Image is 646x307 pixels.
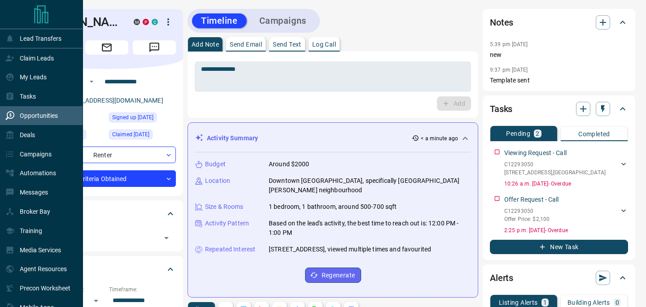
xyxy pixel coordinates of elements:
button: Regenerate [305,268,361,283]
p: Timeframe: [109,285,176,294]
div: Criteria [38,259,176,280]
p: Downtown [GEOGRAPHIC_DATA], specifically [GEOGRAPHIC_DATA][PERSON_NAME] neighbourhood [269,176,471,195]
p: Location [205,176,230,186]
div: Tags [38,203,176,225]
button: Timeline [192,13,247,28]
div: Alerts [490,267,628,289]
p: Offer Price: $2,100 [504,215,550,223]
div: property.ca [143,19,149,25]
div: Activity Summary< a minute ago [195,130,471,147]
p: Budget [205,160,226,169]
p: Building Alerts [567,299,610,306]
p: Send Text [273,41,301,48]
span: Signed up [DATE] [112,113,153,122]
p: 2:25 p.m. [DATE] - Overdue [504,226,628,234]
p: Template sent [490,76,628,85]
p: Add Note [192,41,219,48]
p: Log Call [312,41,336,48]
p: Activity Pattern [205,219,249,228]
p: 5:39 pm [DATE] [490,41,528,48]
p: Activity Summary [207,134,258,143]
span: Claimed [DATE] [112,130,149,139]
p: 10:26 a.m. [DATE] - Overdue [504,180,628,188]
p: Viewing Request - Call [504,148,567,158]
span: Email [85,40,128,55]
p: [STREET_ADDRESS] , [GEOGRAPHIC_DATA] [504,169,606,177]
span: Message [133,40,176,55]
button: Open [160,232,173,244]
p: Size & Rooms [205,202,244,212]
p: Offer Request - Call [504,195,559,204]
div: Sat Jan 11 2025 [109,130,176,142]
button: Campaigns [250,13,315,28]
a: [EMAIL_ADDRESS][DOMAIN_NAME] [62,97,163,104]
p: < a minute ago [421,134,458,143]
div: Criteria Obtained [38,170,176,187]
div: C12293050Offer Price: $2,100 [504,205,628,225]
p: new [490,50,628,60]
button: Open [86,76,97,87]
div: condos.ca [152,19,158,25]
div: mrloft.ca [134,19,140,25]
p: Pending [506,130,530,137]
p: C12293050 [504,160,606,169]
div: Renter [38,147,176,163]
div: Tasks [490,98,628,120]
p: 9:37 pm [DATE] [490,67,528,73]
h2: Alerts [490,271,513,285]
div: Notes [490,12,628,33]
p: 2 [536,130,539,137]
h2: Tasks [490,102,512,116]
p: C12293050 [504,207,550,215]
p: Completed [578,131,610,137]
p: [STREET_ADDRESS], viewed multiple times and favourited [269,245,431,254]
p: 1 bedroom, 1 bathroom, around 500-700 sqft [269,202,397,212]
p: 0 [615,299,619,306]
div: Thu Aug 10 2023 [109,112,176,125]
div: C12293050[STREET_ADDRESS],[GEOGRAPHIC_DATA] [504,159,628,178]
p: Listing Alerts [499,299,538,306]
p: Around $2000 [269,160,310,169]
h2: Notes [490,15,513,30]
p: 1 [543,299,547,306]
p: Repeated Interest [205,245,255,254]
p: Based on the lead's activity, the best time to reach out is: 12:00 PM - 1:00 PM [269,219,471,238]
p: Send Email [230,41,262,48]
button: New Task [490,240,628,254]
